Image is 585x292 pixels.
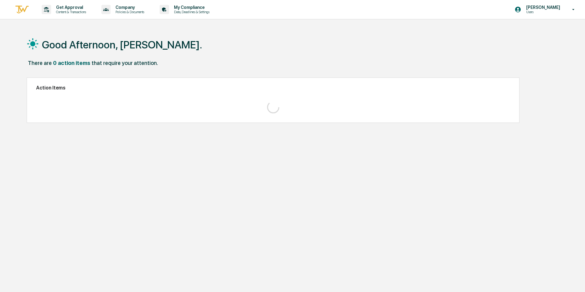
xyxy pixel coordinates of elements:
[15,5,29,15] img: logo
[111,10,147,14] p: Policies & Documents
[51,10,89,14] p: Content & Transactions
[111,5,147,10] p: Company
[53,60,90,66] div: 0 action items
[169,10,213,14] p: Data, Deadlines & Settings
[169,5,213,10] p: My Compliance
[36,85,510,91] h2: Action Items
[42,39,202,51] h1: Good Afternoon, [PERSON_NAME].
[92,60,158,66] div: that require your attention.
[28,60,52,66] div: There are
[521,5,563,10] p: [PERSON_NAME]
[521,10,563,14] p: Users
[51,5,89,10] p: Get Approval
